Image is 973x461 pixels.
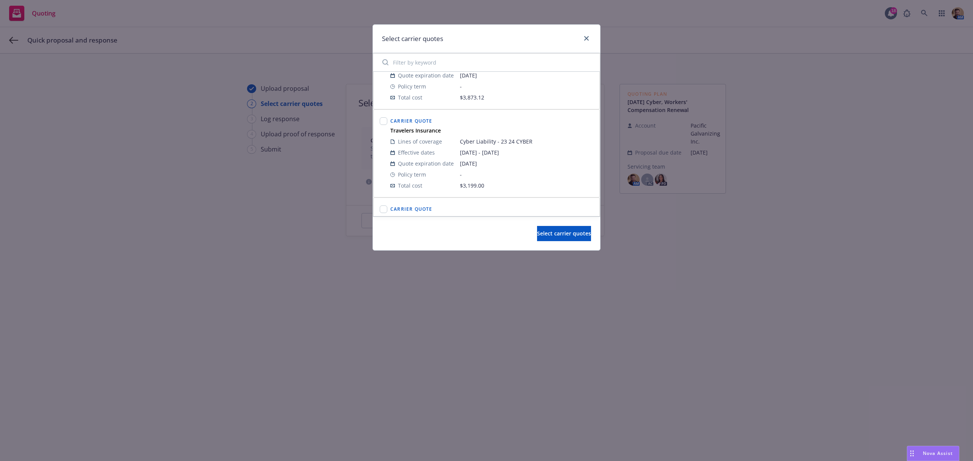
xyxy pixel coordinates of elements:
[398,82,426,90] span: Policy term
[390,118,433,124] span: Carrier Quote
[907,446,917,461] div: Drag to move
[398,159,454,167] span: Quote expiration date
[390,206,433,212] span: Carrier Quote
[460,94,484,101] span: $3,873.12
[460,171,593,178] span: -
[923,450,953,456] span: Nova Assist
[537,230,591,237] span: Select carrier quotes
[460,137,593,145] span: Cyber Liability - 23 24 CYBER
[907,446,959,461] button: Nova Assist
[582,34,591,43] a: close
[460,159,593,167] span: [DATE]
[537,226,591,241] button: Select carrier quotes
[382,34,443,44] h1: Select carrier quotes
[398,137,442,145] span: Lines of coverage
[398,148,435,156] span: Effective dates
[460,148,593,156] span: [DATE] - [DATE]
[398,171,426,178] span: Policy term
[390,215,428,222] strong: CNA Insurance
[398,71,454,79] span: Quote expiration date
[398,93,422,101] span: Total cost
[460,71,593,79] span: [DATE]
[390,127,441,134] strong: Travelers Insurance
[398,182,422,189] span: Total cost
[378,55,595,70] input: Filter by keyword
[460,82,593,90] span: -
[460,182,484,189] span: $3,199.00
